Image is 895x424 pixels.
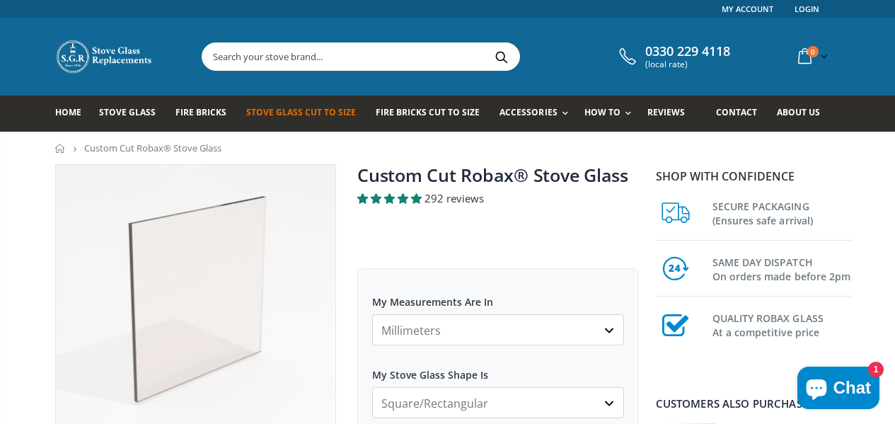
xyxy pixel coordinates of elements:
[99,106,156,118] span: Stove Glass
[645,59,730,69] span: (local rate)
[584,96,638,132] a: How To
[55,96,92,132] a: Home
[645,44,730,59] span: 0330 229 4118
[584,106,620,118] span: How To
[357,191,425,205] span: 4.94 stars
[712,253,851,284] h3: SAME DAY DISPATCH On orders made before 2pm
[175,106,226,118] span: Fire Bricks
[372,283,624,309] label: My Measurements Are In
[425,191,484,205] span: 292 reviews
[376,106,480,118] span: Fire Bricks Cut To Size
[712,197,851,228] h3: SECURE PACKAGING (Ensures safe arrival)
[792,42,831,70] a: 0
[716,96,768,132] a: Contact
[647,96,695,132] a: Reviews
[777,106,820,118] span: About us
[807,46,819,57] span: 0
[656,168,851,185] p: Shop with confidence
[486,43,518,70] button: Search
[500,96,574,132] a: Accessories
[55,144,66,153] a: Home
[99,96,166,132] a: Stove Glass
[246,106,356,118] span: Stove Glass Cut To Size
[246,96,366,132] a: Stove Glass Cut To Size
[656,399,851,409] div: Customers also purchased...
[55,39,154,74] img: Stove Glass Replacement
[357,163,628,187] a: Custom Cut Robax® Stove Glass
[376,96,490,132] a: Fire Bricks Cut To Size
[712,309,851,340] h3: QUALITY ROBAX GLASS At a competitive price
[793,367,884,413] inbox-online-store-chat: Shopify online store chat
[175,96,237,132] a: Fire Bricks
[84,142,221,154] span: Custom Cut Robax® Stove Glass
[202,43,678,70] input: Search your stove brand...
[716,106,757,118] span: Contact
[55,106,81,118] span: Home
[372,356,624,382] label: My Stove Glass Shape Is
[777,96,831,132] a: About us
[500,106,557,118] span: Accessories
[647,106,685,118] span: Reviews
